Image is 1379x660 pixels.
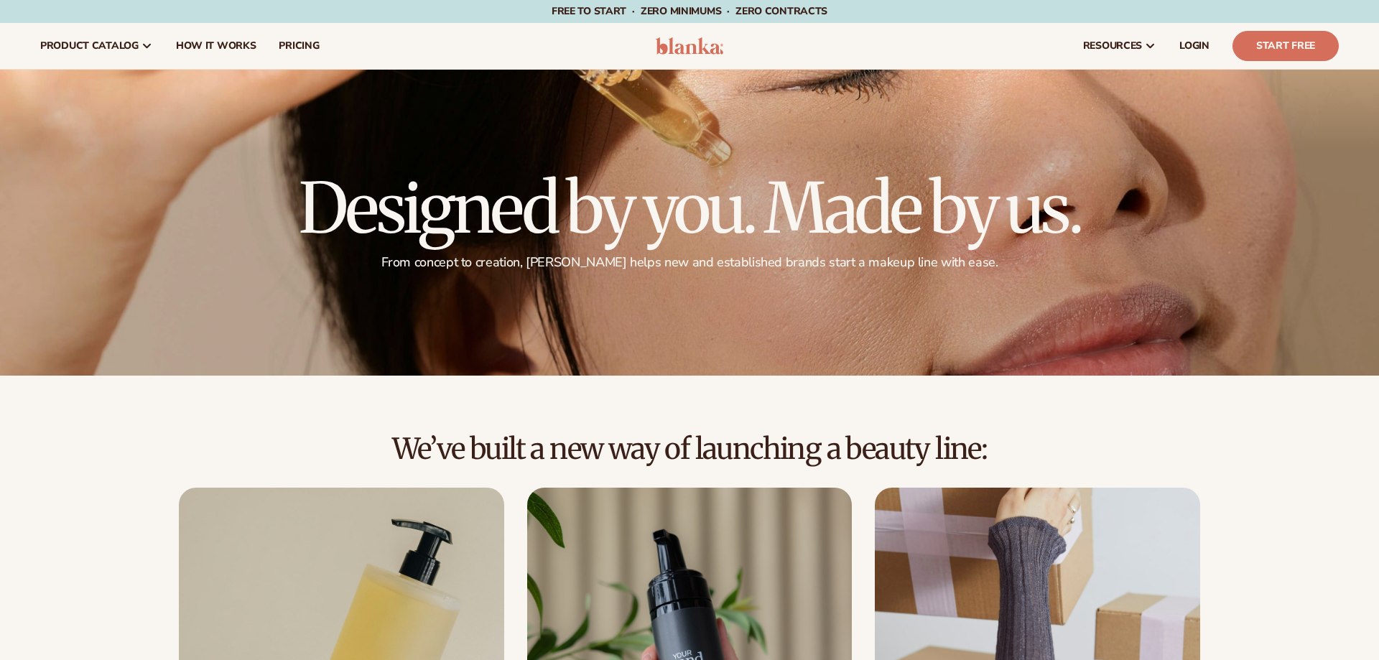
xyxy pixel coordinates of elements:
img: logo [656,37,724,55]
a: resources [1072,23,1168,69]
h1: Designed by you. Made by us. [299,174,1080,243]
p: From concept to creation, [PERSON_NAME] helps new and established brands start a makeup line with... [299,254,1080,271]
span: pricing [279,40,319,52]
a: LOGIN [1168,23,1221,69]
h2: We’ve built a new way of launching a beauty line: [40,433,1339,465]
a: pricing [267,23,330,69]
a: product catalog [29,23,164,69]
span: Free to start · ZERO minimums · ZERO contracts [552,4,827,18]
span: LOGIN [1179,40,1209,52]
a: Start Free [1232,31,1339,61]
span: How It Works [176,40,256,52]
span: resources [1083,40,1142,52]
span: product catalog [40,40,139,52]
a: How It Works [164,23,268,69]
